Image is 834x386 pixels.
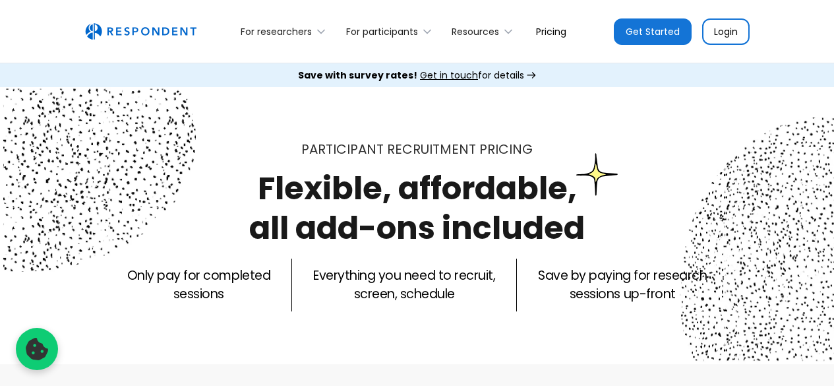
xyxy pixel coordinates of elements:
[346,25,418,38] div: For participants
[298,69,417,82] strong: Save with survey rates!
[444,16,525,47] div: Resources
[614,18,692,45] a: Get Started
[313,267,495,304] p: Everything you need to recruit, screen, schedule
[85,23,196,40] a: home
[241,25,312,38] div: For researchers
[452,25,499,38] div: Resources
[420,69,478,82] span: Get in touch
[479,140,533,158] span: PRICING
[233,16,338,47] div: For researchers
[301,140,476,158] span: Participant recruitment
[249,166,585,250] h1: Flexible, affordable, all add-ons included
[298,69,524,82] div: for details
[525,16,577,47] a: Pricing
[127,267,270,304] p: Only pay for completed sessions
[85,23,196,40] img: Untitled UI logotext
[538,267,707,304] p: Save by paying for research sessions up-front
[338,16,444,47] div: For participants
[702,18,750,45] a: Login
